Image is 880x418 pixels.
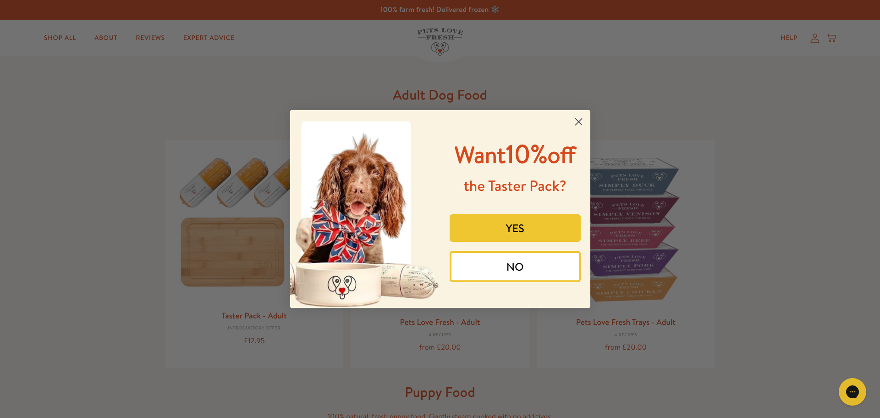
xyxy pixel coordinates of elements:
[464,176,566,196] span: the Taster Pack?
[455,136,576,171] span: 10%
[547,139,576,171] span: off
[450,251,581,282] button: NO
[455,139,506,171] span: Want
[834,375,871,409] iframe: Gorgias live chat messenger
[571,114,587,130] button: Close dialog
[450,214,581,242] button: YES
[290,110,440,308] img: 8afefe80-1ef6-417a-b86b-9520c2248d41.jpeg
